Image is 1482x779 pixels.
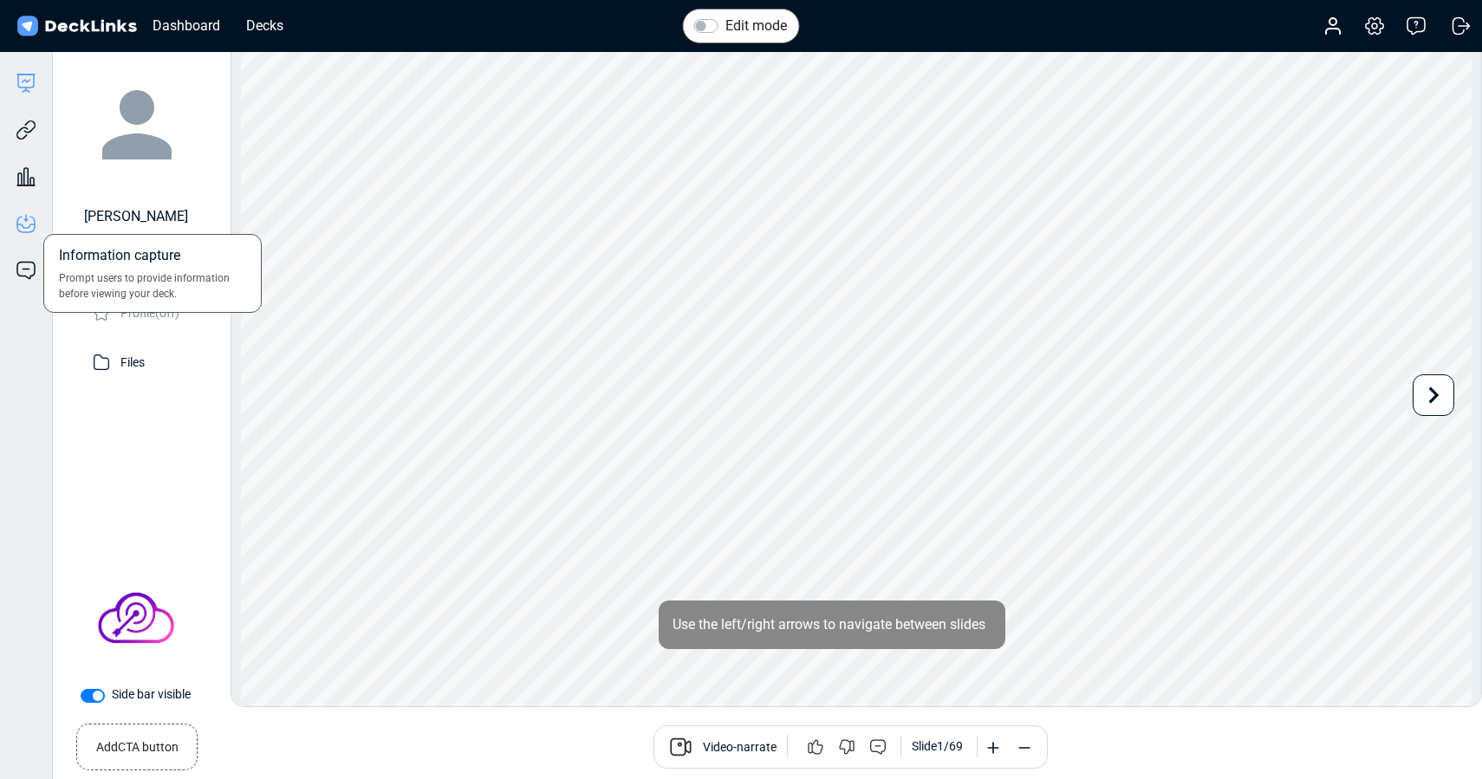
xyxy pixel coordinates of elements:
[703,738,777,759] span: Video-narrate
[237,15,292,36] div: Decks
[96,731,179,756] small: Add CTA button
[75,557,197,678] img: Company Banner
[84,206,188,227] div: [PERSON_NAME]
[59,270,246,302] span: Prompt users to provide information before viewing your deck.
[912,737,963,756] div: Slide 1 / 69
[144,15,229,36] div: Dashboard
[659,600,1005,649] div: Use the left/right arrows to navigate between slides
[14,14,140,39] img: DeckLinks
[725,16,787,36] label: Edit mode
[120,350,145,372] p: Files
[59,245,180,270] span: Information capture
[112,685,191,704] label: Side bar visible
